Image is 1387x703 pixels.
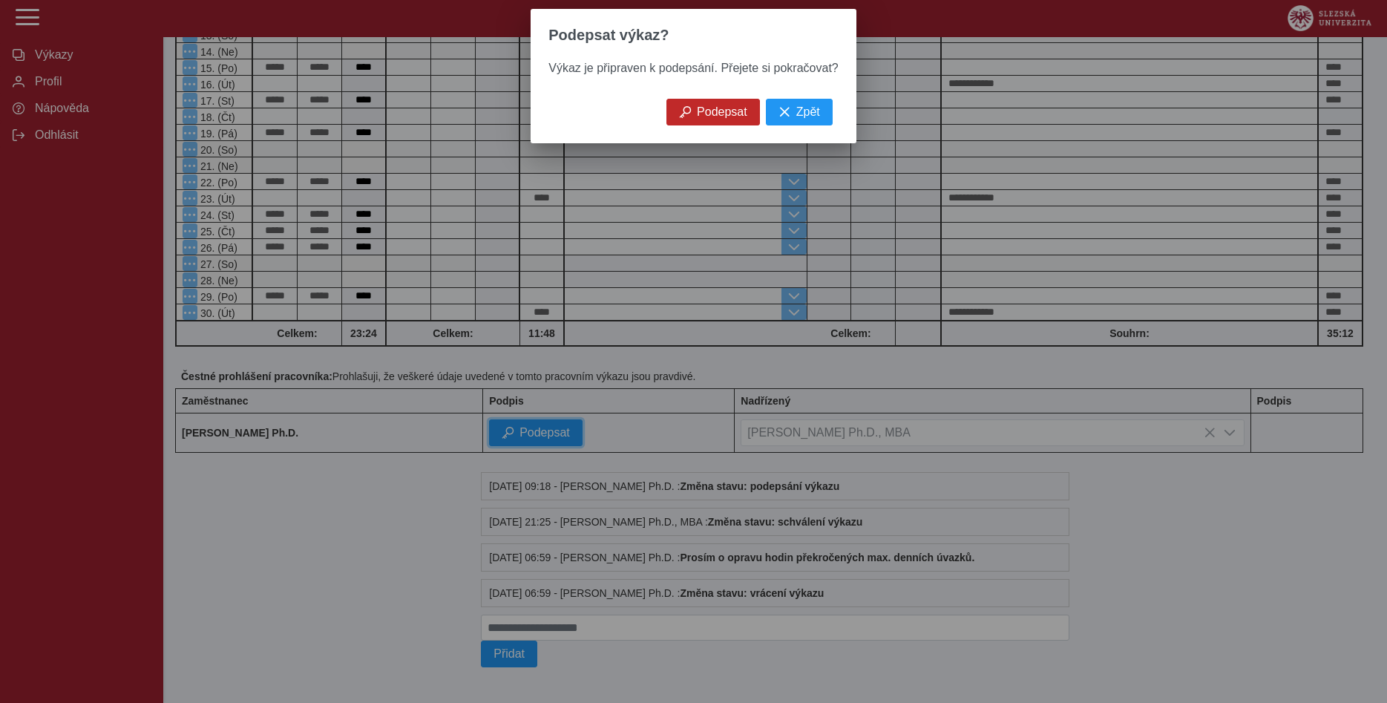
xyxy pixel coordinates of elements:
[666,99,760,125] button: Podepsat
[548,62,838,74] span: Výkaz je připraven k podepsání. Přejete si pokračovat?
[697,105,747,119] span: Podepsat
[766,99,833,125] button: Zpět
[796,105,820,119] span: Zpět
[548,27,669,44] span: Podepsat výkaz?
